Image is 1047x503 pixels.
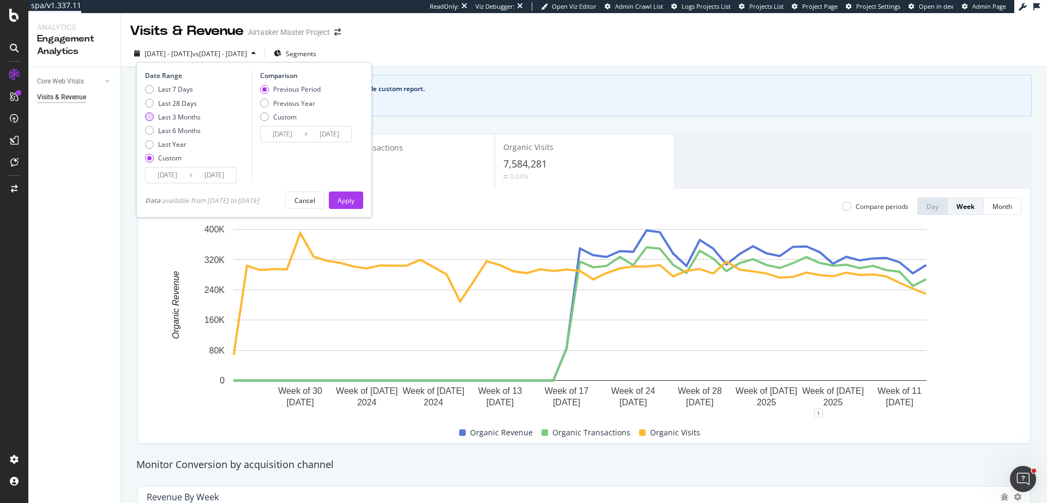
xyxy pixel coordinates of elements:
input: End Date [192,167,236,183]
div: available from [DATE] to [DATE] [145,196,259,205]
div: Last 7 Days [145,85,201,94]
div: Last 3 Months [158,112,201,122]
input: End Date [308,127,351,142]
span: vs [DATE] - [DATE] [192,49,247,58]
div: Custom [260,112,321,122]
button: Segments [269,45,321,62]
iframe: Intercom live chat [1010,466,1036,492]
div: Custom [273,112,297,122]
div: Last 28 Days [145,99,201,108]
button: Cancel [285,191,324,209]
span: [DATE] - [DATE] [145,49,192,58]
div: Last Year [158,140,186,149]
span: Data [145,196,162,205]
div: Last 7 Days [158,85,193,94]
div: Custom [158,153,182,163]
div: Custom [145,153,201,163]
div: Last 3 Months [145,112,201,122]
div: Previous Period [273,85,321,94]
div: Last 6 Months [145,126,201,135]
div: Apply [338,196,354,205]
div: Last Year [145,140,201,149]
div: Date Range [145,71,249,80]
div: Previous Year [273,99,315,108]
div: Previous Year [260,99,321,108]
div: Previous Period [260,85,321,94]
button: [DATE] - [DATE]vs[DATE] - [DATE] [130,45,260,62]
button: Apply [329,191,363,209]
span: Segments [286,49,316,58]
div: Last 6 Months [158,126,201,135]
div: Cancel [294,196,315,205]
div: Comparison [260,71,355,80]
input: Start Date [261,127,304,142]
input: Start Date [146,167,189,183]
div: Last 28 Days [158,99,197,108]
